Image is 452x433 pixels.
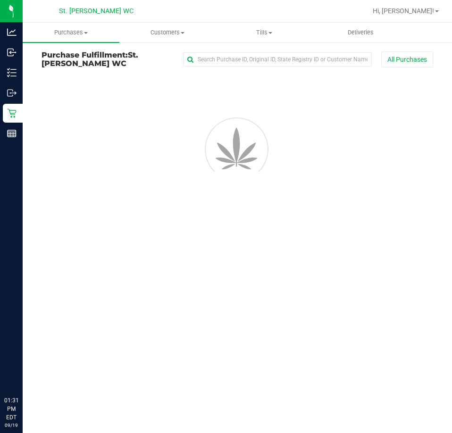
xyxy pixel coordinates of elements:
a: Tills [216,23,313,42]
span: Purchases [23,28,119,37]
inline-svg: Outbound [7,88,17,98]
p: 01:31 PM EDT [4,396,18,422]
p: 09/19 [4,422,18,429]
inline-svg: Retail [7,108,17,118]
h3: Purchase Fulfillment: [42,51,172,67]
span: St. [PERSON_NAME] WC [59,7,134,15]
span: Customers [120,28,216,37]
inline-svg: Inventory [7,68,17,77]
inline-svg: Reports [7,129,17,138]
button: All Purchases [381,51,433,67]
span: Tills [217,28,312,37]
inline-svg: Inbound [7,48,17,57]
a: Customers [119,23,216,42]
inline-svg: Analytics [7,27,17,37]
span: Deliveries [335,28,386,37]
span: St. [PERSON_NAME] WC [42,50,138,68]
span: Hi, [PERSON_NAME]! [373,7,434,15]
input: Search Purchase ID, Original ID, State Registry ID or Customer Name... [183,52,372,67]
a: Deliveries [312,23,409,42]
a: Purchases [23,23,119,42]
